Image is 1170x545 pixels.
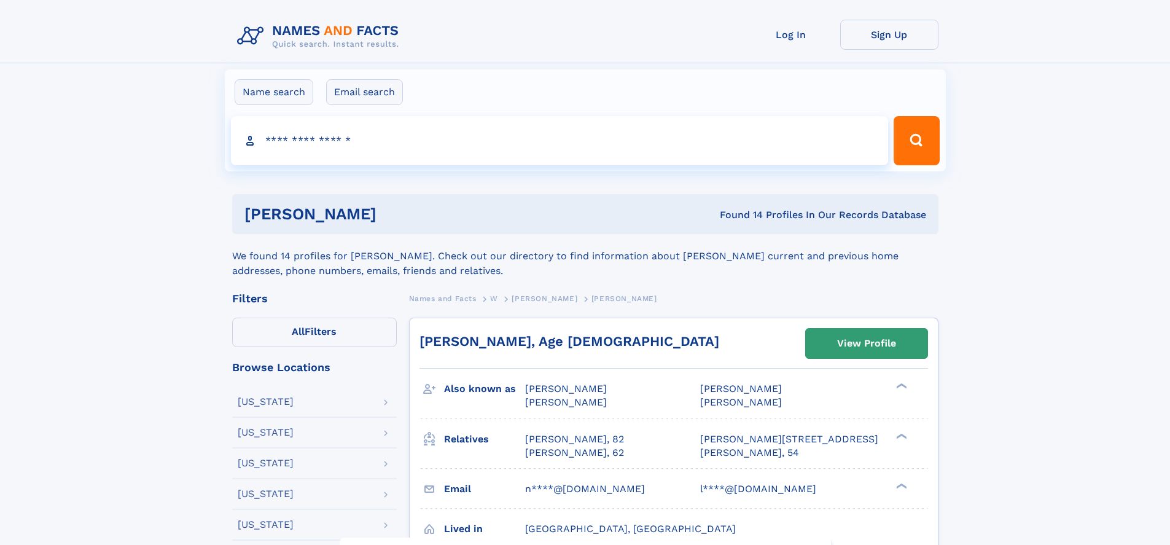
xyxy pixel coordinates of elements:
a: Names and Facts [409,291,477,306]
div: View Profile [837,329,896,358]
h3: Lived in [444,519,525,539]
h1: [PERSON_NAME] [244,206,548,222]
div: [US_STATE] [238,428,294,437]
div: [US_STATE] [238,520,294,530]
input: search input [231,116,889,165]
span: [PERSON_NAME] [525,383,607,394]
label: Email search [326,79,403,105]
span: [PERSON_NAME] [700,383,782,394]
div: Browse Locations [232,362,397,373]
label: Filters [232,318,397,347]
a: [PERSON_NAME], Age [DEMOGRAPHIC_DATA] [419,334,719,349]
span: [GEOGRAPHIC_DATA], [GEOGRAPHIC_DATA] [525,523,736,535]
span: [PERSON_NAME] [525,396,607,408]
a: [PERSON_NAME] [512,291,577,306]
a: [PERSON_NAME], 54 [700,446,799,460]
h3: Also known as [444,378,525,399]
a: Sign Up [840,20,938,50]
span: [PERSON_NAME] [591,294,657,303]
div: Filters [232,293,397,304]
span: W [490,294,498,303]
span: [PERSON_NAME] [700,396,782,408]
button: Search Button [894,116,939,165]
div: [US_STATE] [238,458,294,468]
div: ❯ [893,482,908,490]
a: [PERSON_NAME][STREET_ADDRESS] [700,433,878,446]
div: ❯ [893,382,908,390]
a: [PERSON_NAME], 82 [525,433,624,446]
div: [US_STATE] [238,489,294,499]
span: All [292,326,305,337]
h3: Email [444,479,525,500]
span: [PERSON_NAME] [512,294,577,303]
div: We found 14 profiles for [PERSON_NAME]. Check out our directory to find information about [PERSON... [232,234,938,278]
a: [PERSON_NAME], 62 [525,446,624,460]
label: Name search [235,79,313,105]
a: W [490,291,498,306]
a: Log In [742,20,840,50]
div: [US_STATE] [238,397,294,407]
h3: Relatives [444,429,525,450]
a: View Profile [806,329,927,358]
div: ❯ [893,432,908,440]
div: Found 14 Profiles In Our Records Database [548,208,926,222]
img: Logo Names and Facts [232,20,409,53]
